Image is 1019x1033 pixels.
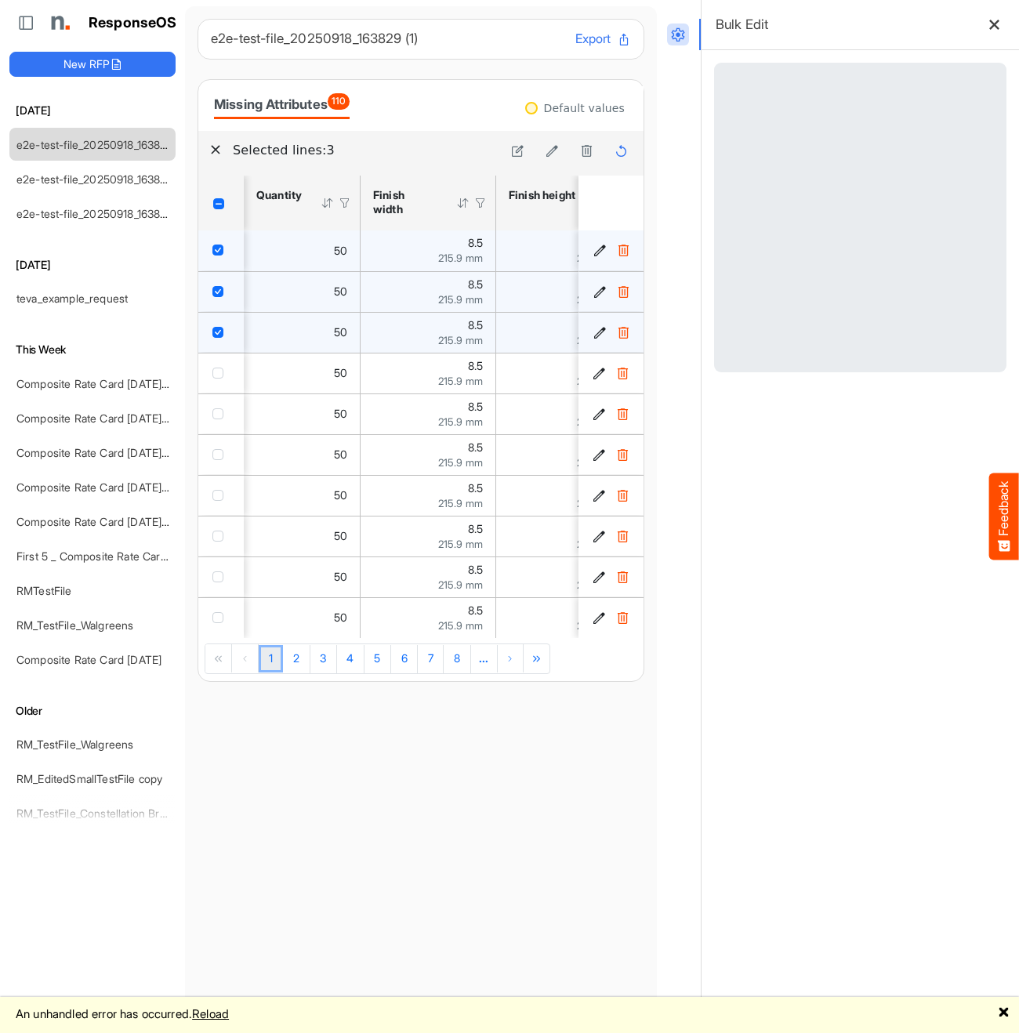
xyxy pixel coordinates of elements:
td: 29eeb562-7e44-464f-97c8-ecf8a1243e80 is template cell Column Header [578,556,647,597]
div: Finish height [509,188,576,202]
div: Quantity [256,188,300,202]
h1: ResponseOS [89,15,177,31]
button: Edit [591,447,607,462]
td: checkbox [198,475,244,516]
span: 215.9 mm [438,538,483,550]
td: 957b7f60-8fe6-4b95-8575-33e264f370cd is template cell Column Header [578,312,647,353]
span: 215.9 mm [438,415,483,428]
a: Go to next pager [471,645,498,673]
button: Delete [615,569,630,585]
span: 279.4 mm [577,578,623,591]
div: Go to previous page [232,644,259,672]
a: e2e-test-file_20250918_163829 (1) [16,138,187,151]
button: Edit [591,365,607,381]
td: 50 is template cell Column Header httpsnorthellcomontologiesmapping-rulesorderhasquantity [244,556,361,597]
span: 215.9 mm [438,497,483,509]
a: Page 5 of 11 Pages [364,645,391,673]
td: checkbox [198,230,244,271]
button: Delete [615,406,630,422]
td: af143fa5-af67-42c8-b396-d05fcc1fc2fe is template cell Column Header [578,393,647,434]
span: 279.4 mm [577,293,623,306]
span: 215.9 mm [438,375,483,387]
td: 2cb36154-6d61-4c49-a769-f8640fe3ec42 is template cell Column Header [578,516,647,556]
a: RM_EditedSmallTestFile copy [16,772,162,785]
th: Header checkbox [198,176,244,230]
span: 110 [328,93,350,110]
h6: [DATE] [9,102,176,119]
span: 215.9 mm [438,578,483,591]
button: Feedback [989,473,1019,560]
td: 8.5 is template cell Column Header httpsnorthellcomontologiesmapping-rulesmeasurementhasfinishsiz... [361,230,496,271]
td: 462d9c05-2c33-4a3a-85b2-3ef5ff2f3472 is template cell Column Header [578,271,647,312]
img: Northell [43,7,74,38]
div: Pager Container [198,638,644,681]
td: 11 is template cell Column Header httpsnorthellcomontologiesmapping-rulesmeasurementhasfinishsize... [496,434,636,475]
td: 11 is template cell Column Header httpsnorthellcomontologiesmapping-rulesmeasurementhasfinishsize... [496,312,636,353]
button: Delete [615,447,630,462]
button: Edit [592,324,607,340]
span: 279.4 mm [577,334,623,346]
h6: [DATE] [9,256,176,274]
button: Delete [615,324,631,340]
a: 🗙 [998,1003,1010,1023]
h6: This Week [9,341,176,358]
span: 215.9 mm [438,252,483,264]
a: Page 1 of 11 Pages [259,645,283,673]
span: 50 [334,529,347,542]
td: 11 is template cell Column Header httpsnorthellcomontologiesmapping-rulesmeasurementhasfinishsize... [496,393,636,434]
span: 8.5 [468,277,483,291]
div: Filter Icon [473,196,488,210]
td: 8.5 is template cell Column Header httpsnorthellcomontologiesmapping-rulesmeasurementhasfinishsiz... [361,556,496,597]
td: 50 is template cell Column Header httpsnorthellcomontologiesmapping-rulesorderhasquantity [244,271,361,312]
td: 8.5 is template cell Column Header httpsnorthellcomontologiesmapping-rulesmeasurementhasfinishsiz... [361,312,496,353]
div: Go to last page [524,644,550,672]
button: Delete [615,365,630,381]
a: Composite Rate Card [DATE] mapping test_deleted [16,446,273,459]
button: Delete [615,528,630,544]
span: 8.5 [468,440,483,454]
button: Edit [592,243,607,259]
span: 8.5 [468,400,483,413]
span: 50 [334,488,347,502]
span: 279.4 mm [577,415,623,428]
div: Filter Icon [338,196,352,210]
td: 50 is template cell Column Header httpsnorthellcomontologiesmapping-rulesorderhasquantity [244,312,361,353]
span: 50 [334,366,347,379]
a: Reload [192,1006,229,1021]
span: 8.5 [468,359,483,372]
span: 50 [334,611,347,624]
a: Composite Rate Card [DATE] [16,653,161,666]
h6: Selected lines: 3 [233,140,495,161]
div: Missing Attributes [214,93,350,115]
td: b5e56393-928f-4bbf-90bf-ad74137219a0 is template cell Column Header [578,475,647,516]
button: Delete [615,488,630,503]
td: checkbox [198,271,244,312]
td: checkbox [198,597,244,638]
a: Page 4 of 11 Pages [337,645,364,673]
span: 215.9 mm [438,334,483,346]
td: 50 is template cell Column Header httpsnorthellcomontologiesmapping-rulesorderhasquantity [244,230,361,271]
a: Page 8 of 11 Pages [444,645,470,673]
a: Page 6 of 11 Pages [391,645,418,673]
td: 50 is template cell Column Header httpsnorthellcomontologiesmapping-rulesorderhasquantity [244,475,361,516]
span: 279.4 mm [577,456,623,469]
a: RMTestFile [16,584,72,597]
span: 8.5 [468,603,483,617]
span: 279.4 mm [577,619,623,632]
td: 11 is template cell Column Header httpsnorthellcomontologiesmapping-rulesmeasurementhasfinishsize... [496,516,636,556]
span: 50 [334,325,347,339]
td: 8.5 is template cell Column Header httpsnorthellcomontologiesmapping-rulesmeasurementhasfinishsiz... [361,393,496,434]
button: Edit [591,406,607,422]
div: Default values [544,103,625,114]
td: a2ef31b9-ef87-4eb3-adfa-9d6c0cfdf961 is template cell Column Header [578,353,647,393]
td: b365f8b9-2551-4711-8466-59c365478886 is template cell Column Header [578,434,647,475]
span: 50 [334,448,347,461]
span: 8.5 [468,522,483,535]
div: Go to first page [205,644,232,672]
h6: Bulk Edit [716,13,768,35]
td: 11 is template cell Column Header httpsnorthellcomontologiesmapping-rulesmeasurementhasfinishsize... [496,271,636,312]
a: Page 3 of 11 Pages [310,645,337,673]
span: 8.5 [468,318,483,332]
span: 279.4 mm [577,375,623,387]
td: 50 is template cell Column Header httpsnorthellcomontologiesmapping-rulesorderhasquantity [244,393,361,434]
